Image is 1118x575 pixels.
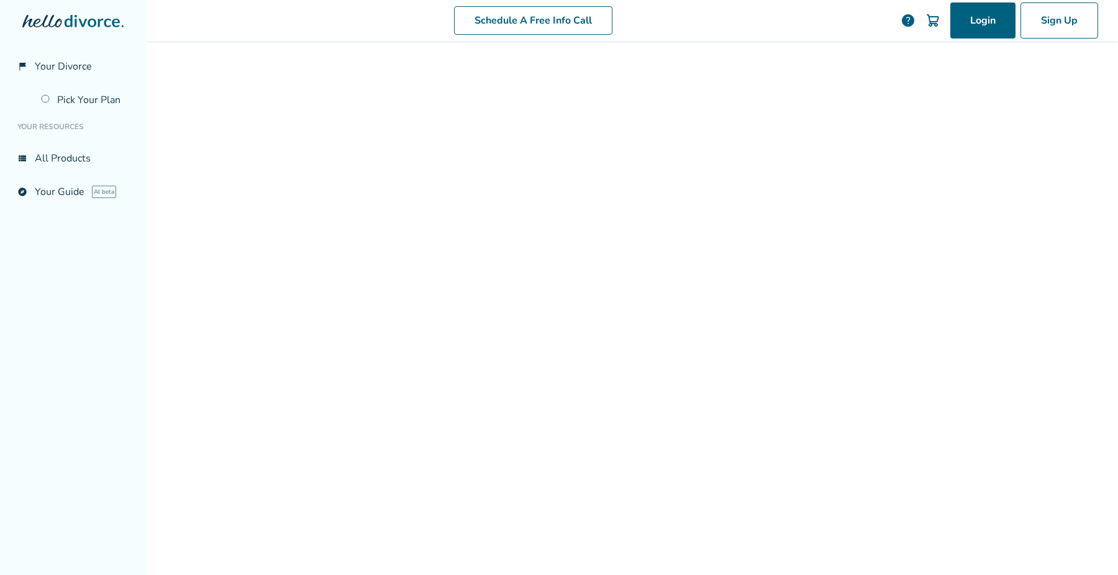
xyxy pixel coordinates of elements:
[17,61,27,71] span: flag_2
[17,187,27,197] span: explore
[901,13,916,28] a: help
[1020,2,1098,38] a: Sign Up
[92,186,116,198] span: AI beta
[17,153,27,163] span: view_list
[10,144,136,173] a: view_listAll Products
[454,6,612,35] a: Schedule A Free Info Call
[10,178,136,206] a: exploreYour GuideAI beta
[10,52,136,81] a: flag_2Your Divorce
[34,86,136,114] a: Pick Your Plan
[10,114,136,139] li: Your Resources
[925,13,940,28] img: Cart
[950,2,1016,38] a: Login
[35,60,92,73] span: Your Divorce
